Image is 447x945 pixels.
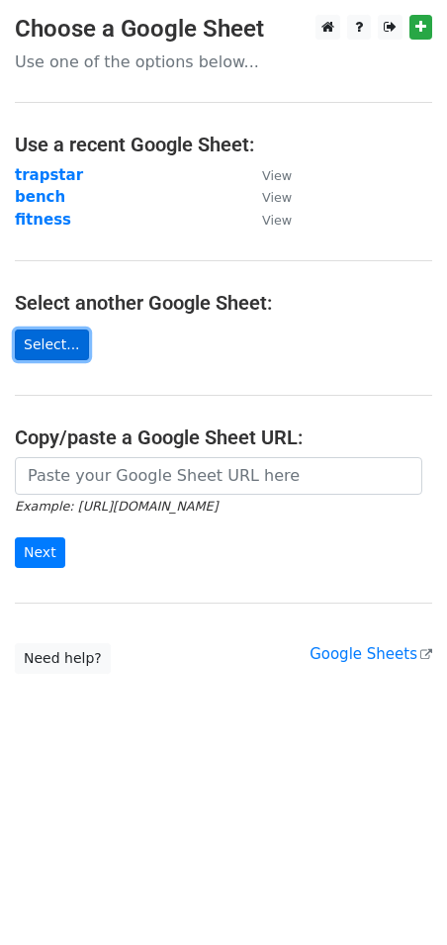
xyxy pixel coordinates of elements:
a: trapstar [15,166,83,184]
h4: Select another Google Sheet: [15,291,432,315]
a: View [242,166,292,184]
small: View [262,213,292,228]
small: View [262,190,292,205]
a: bench [15,188,65,206]
a: View [242,211,292,229]
a: Need help? [15,643,111,674]
small: Example: [URL][DOMAIN_NAME] [15,499,218,514]
a: Select... [15,330,89,360]
h4: Use a recent Google Sheet: [15,133,432,156]
a: View [242,188,292,206]
iframe: Chat Widget [348,850,447,945]
a: fitness [15,211,71,229]
h3: Choose a Google Sheet [15,15,432,44]
small: View [262,168,292,183]
input: Paste your Google Sheet URL here [15,457,422,495]
a: Google Sheets [310,645,432,663]
h4: Copy/paste a Google Sheet URL: [15,425,432,449]
input: Next [15,537,65,568]
p: Use one of the options below... [15,51,432,72]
